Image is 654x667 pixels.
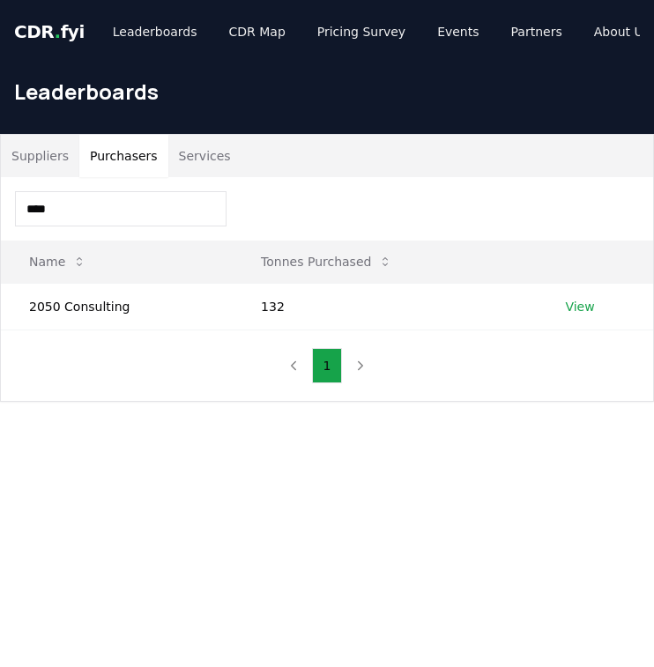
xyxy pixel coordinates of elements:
[55,21,61,42] span: .
[247,244,406,279] button: Tonnes Purchased
[1,135,79,177] button: Suppliers
[312,348,343,383] button: 1
[423,16,493,48] a: Events
[15,244,100,279] button: Name
[303,16,420,48] a: Pricing Survey
[233,283,537,330] td: 132
[14,21,85,42] span: CDR fyi
[99,16,212,48] a: Leaderboards
[168,135,242,177] button: Services
[14,78,640,106] h1: Leaderboards
[14,19,85,44] a: CDR.fyi
[497,16,576,48] a: Partners
[1,283,233,330] td: 2050 Consulting
[215,16,300,48] a: CDR Map
[79,135,168,177] button: Purchasers
[565,298,594,315] a: View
